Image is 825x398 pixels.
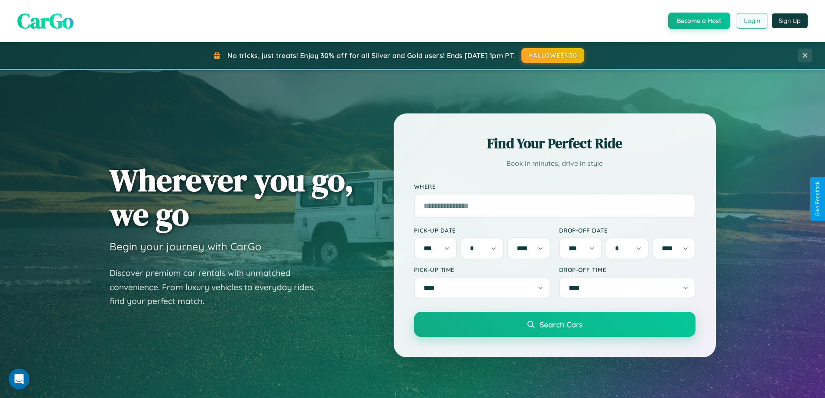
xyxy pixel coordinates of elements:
[414,157,696,170] p: Book in minutes, drive in style
[540,320,582,329] span: Search Cars
[414,227,550,234] label: Pick-up Date
[17,6,74,35] span: CarGo
[521,48,584,63] button: HALLOWEEN30
[9,369,29,389] iframe: Intercom live chat
[110,266,326,308] p: Discover premium car rentals with unmatched convenience. From luxury vehicles to everyday rides, ...
[414,266,550,273] label: Pick-up Time
[110,240,262,253] h3: Begin your journey with CarGo
[737,13,767,29] button: Login
[815,181,821,217] div: Give Feedback
[772,13,808,28] button: Sign Up
[227,51,515,60] span: No tricks, just treats! Enjoy 30% off for all Silver and Gold users! Ends [DATE] 1pm PT.
[110,163,354,231] h1: Wherever you go, we go
[414,183,696,190] label: Where
[559,227,696,234] label: Drop-off Date
[668,13,730,29] button: Become a Host
[414,134,696,153] h2: Find Your Perfect Ride
[559,266,696,273] label: Drop-off Time
[414,312,696,337] button: Search Cars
